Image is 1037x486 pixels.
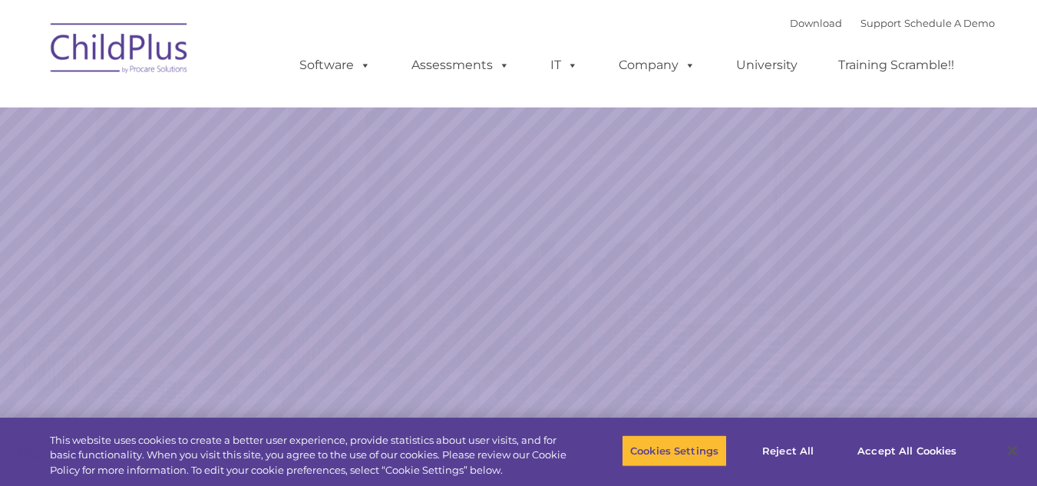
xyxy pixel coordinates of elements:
a: Download [790,17,842,29]
button: Close [996,434,1029,468]
a: Assessments [396,50,525,81]
button: Cookies Settings [622,435,727,467]
a: Schedule A Demo [904,17,995,29]
button: Accept All Cookies [849,435,965,467]
div: This website uses cookies to create a better user experience, provide statistics about user visit... [50,433,570,478]
font: | [790,17,995,29]
a: Training Scramble!! [823,50,969,81]
a: Software [284,50,386,81]
a: IT [535,50,593,81]
img: ChildPlus by Procare Solutions [43,12,197,89]
button: Reject All [740,435,836,467]
a: Learn More [705,309,876,355]
a: University [721,50,813,81]
a: Company [603,50,711,81]
a: Support [860,17,901,29]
